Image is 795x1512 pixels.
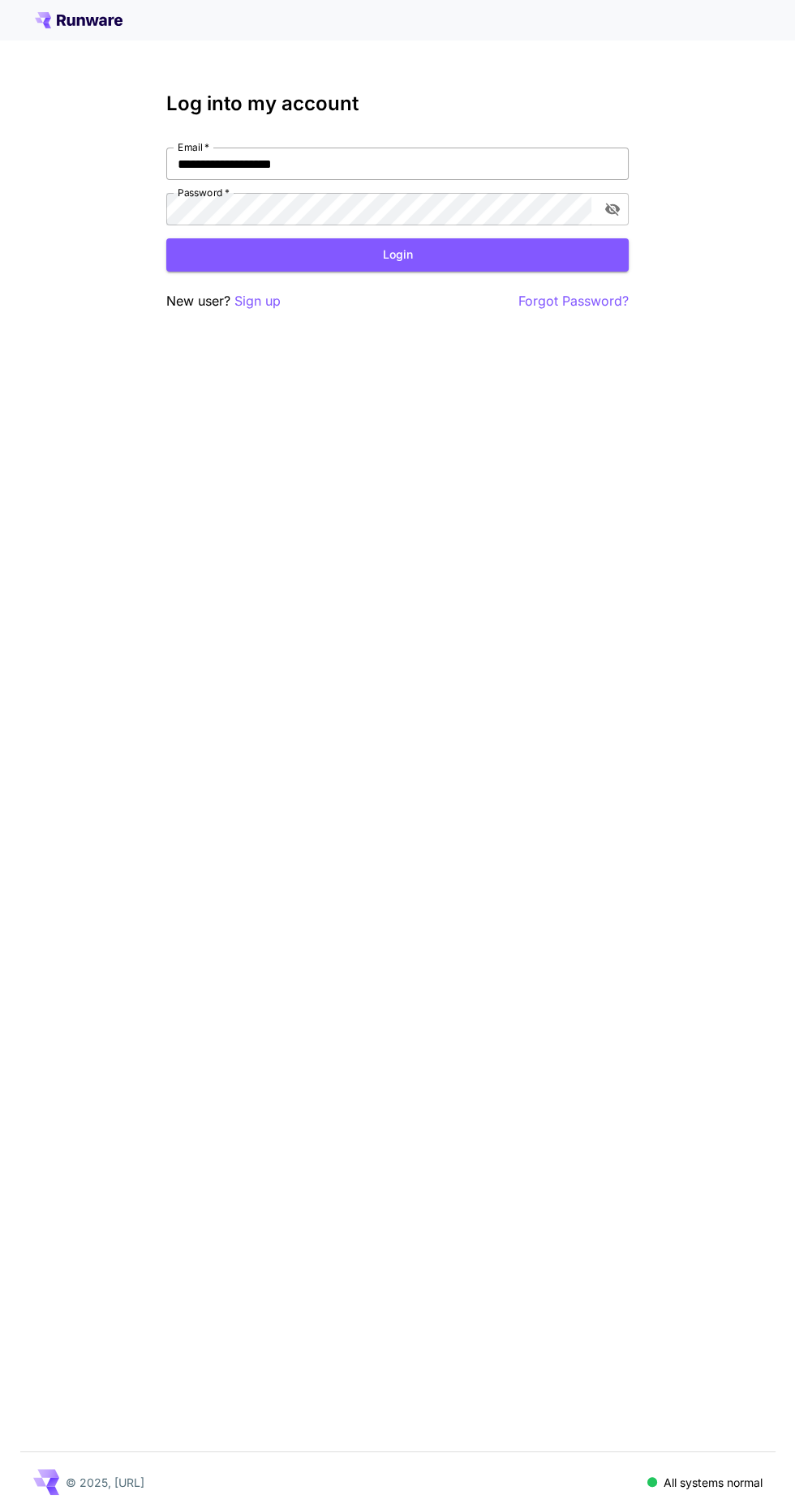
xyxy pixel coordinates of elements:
[234,291,281,311] button: Sign up
[166,291,281,311] p: New user?
[66,1474,144,1491] p: © 2025, [URL]
[664,1474,763,1491] p: All systems normal
[518,291,629,311] button: Forgot Password?
[178,140,209,154] label: Email
[166,238,629,272] button: Login
[166,92,629,115] h3: Log into my account
[598,195,627,224] button: toggle password visibility
[178,186,230,199] label: Password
